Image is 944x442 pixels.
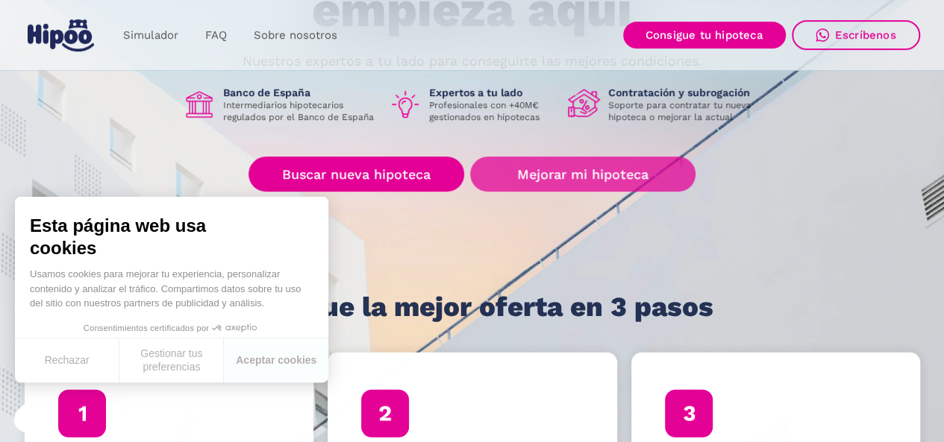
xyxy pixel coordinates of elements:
h1: Consigue la mejor oferta en 3 pasos [231,291,713,321]
h1: Expertos a tu lado [429,86,556,99]
h1: Contratación y subrogación [608,86,762,99]
div: Escríbenos [835,28,896,42]
p: Intermediarios hipotecarios regulados por el Banco de España [223,99,377,123]
a: Buscar nueva hipoteca [248,157,464,192]
p: Profesionales con +40M€ gestionados en hipotecas [429,99,556,123]
h1: Banco de España [223,86,377,99]
a: FAQ [192,21,240,50]
a: Sobre nosotros [240,21,351,50]
a: Consigue tu hipoteca [623,22,786,48]
p: Soporte para contratar tu nueva hipoteca o mejorar la actual [608,99,762,123]
a: Escríbenos [792,20,920,50]
a: Simulador [110,21,192,50]
a: Mejorar mi hipoteca [470,157,695,192]
a: home [25,13,98,57]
